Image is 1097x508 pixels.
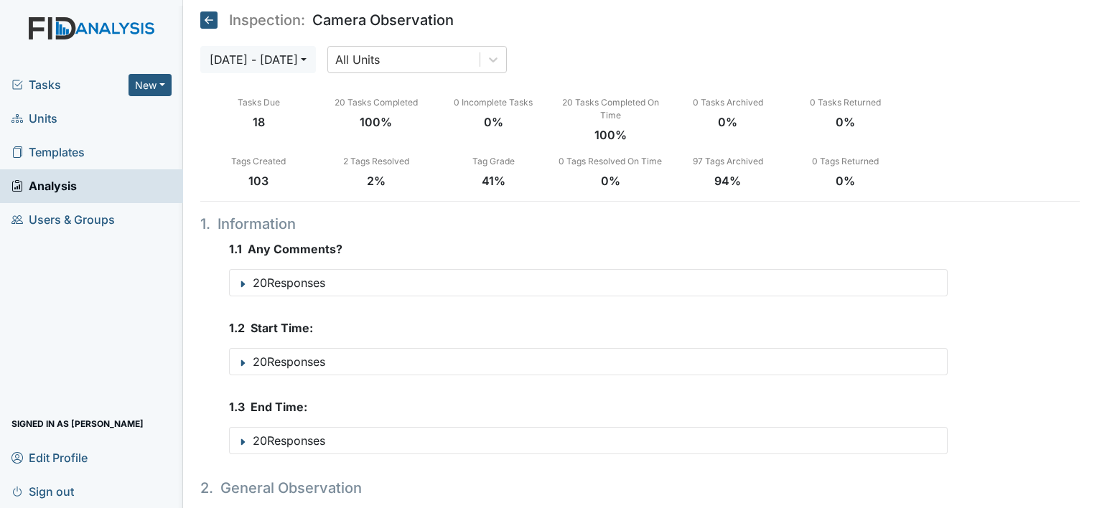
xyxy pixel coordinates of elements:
[200,113,317,131] div: 18
[248,242,342,256] span: Any Comments?
[552,126,669,144] div: 100%
[200,172,317,189] div: 103
[200,155,317,168] div: Tags Created
[229,13,305,27] span: Inspection:
[669,172,786,189] div: 94%
[317,155,434,168] div: 2 Tags Resolved
[11,209,115,231] span: Users & Groups
[552,96,669,122] div: 20 Tasks Completed On Time
[251,400,307,414] span: End Time:
[434,172,551,189] div: 41%
[11,141,85,164] span: Templates
[434,155,551,168] div: Tag Grade
[251,321,313,335] span: Start Time:
[787,172,904,189] div: 0%
[230,349,948,375] button: 20Responses
[434,113,551,131] div: 0%
[200,46,316,73] button: [DATE] - [DATE]
[317,96,434,109] div: 20 Tasks Completed
[11,446,88,469] span: Edit Profile
[200,479,213,497] span: 2 .
[11,175,77,197] span: Analysis
[200,96,317,109] div: Tasks Due
[317,113,434,131] div: 100%
[669,96,786,109] div: 0 Tasks Archived
[552,172,669,189] div: 0%
[787,96,904,109] div: 0 Tasks Returned
[787,113,904,131] div: 0%
[552,155,669,168] div: 0 Tags Resolved On Time
[317,172,434,189] div: 2%
[11,76,129,93] a: Tasks
[11,413,144,435] span: Signed in as [PERSON_NAME]
[229,321,245,335] span: 1 . 2
[129,74,172,96] button: New
[669,155,786,168] div: 97 Tags Archived
[230,270,948,296] button: 20Responses
[434,96,551,109] div: 0 Incomplete Tasks
[669,113,786,131] div: 0%
[11,108,57,130] span: Units
[200,477,948,499] h4: General Observation
[335,51,380,68] div: All Units
[11,480,74,502] span: Sign out
[229,400,245,414] span: 1 . 3
[230,428,948,453] button: 20Responses
[200,11,454,29] h5: Camera Observation
[200,213,948,235] h4: Information
[787,155,904,168] div: 0 Tags Returned
[229,242,242,256] span: 1 . 1
[200,215,210,232] span: 1 .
